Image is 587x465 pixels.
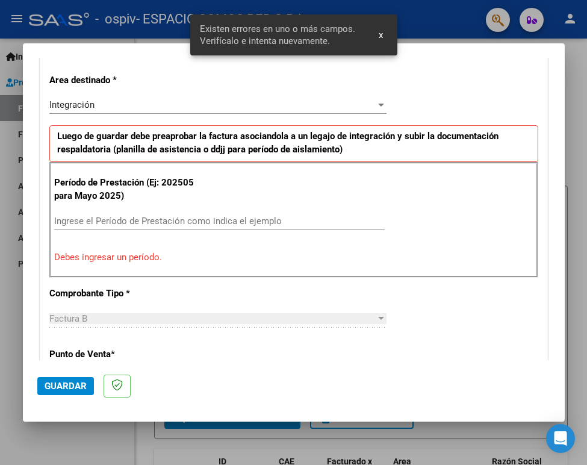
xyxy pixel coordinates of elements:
p: Período de Prestación (Ej: 202505 para Mayo 2025) [54,176,198,203]
button: x [369,24,393,46]
button: Guardar [37,377,94,395]
p: Area destinado * [49,73,196,87]
p: Punto de Venta [49,348,196,361]
strong: Luego de guardar debe preaprobar la factura asociandola a un legajo de integración y subir la doc... [57,131,498,155]
span: Existen errores en uno o más campos. Verifícalo e intenta nuevamente. [200,23,364,47]
p: Debes ingresar un período. [54,251,533,264]
span: Factura B [49,313,87,324]
span: Guardar [45,381,87,392]
p: Comprobante Tipo * [49,287,196,301]
span: Integración [49,99,95,110]
span: x [379,30,383,40]
div: Open Intercom Messenger [546,424,575,453]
